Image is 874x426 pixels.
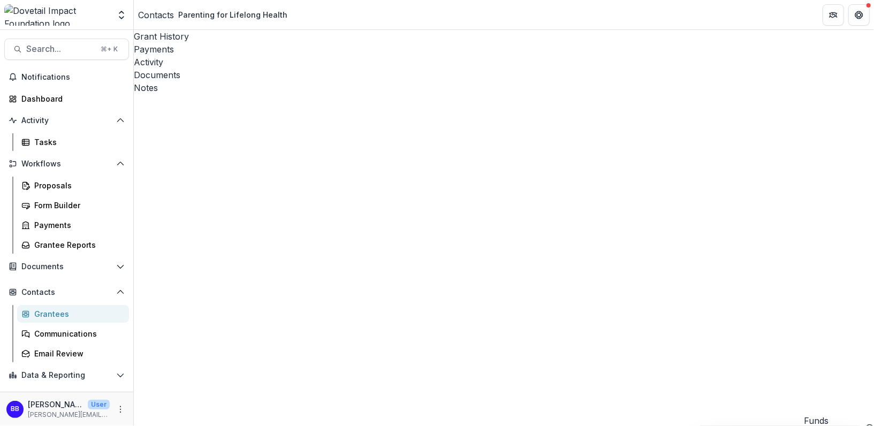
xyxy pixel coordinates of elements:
[34,239,120,250] div: Grantee Reports
[4,284,129,301] button: Open Contacts
[26,44,94,54] span: Search...
[21,73,125,82] span: Notifications
[4,367,129,384] button: Open Data & Reporting
[21,116,112,125] span: Activity
[17,325,129,343] a: Communications
[21,262,112,271] span: Documents
[848,4,870,26] button: Get Help
[34,348,120,359] div: Email Review
[17,196,129,214] a: Form Builder
[134,69,874,81] a: Documents
[178,9,287,20] div: Parenting for Lifelong Health
[11,406,19,413] div: Bryan Bahizi
[34,219,120,231] div: Payments
[21,288,112,297] span: Contacts
[114,403,127,416] button: More
[4,39,129,60] button: Search...
[21,159,112,169] span: Workflows
[21,93,120,104] div: Dashboard
[114,4,129,26] button: Open entity switcher
[34,328,120,339] div: Communications
[34,308,120,319] div: Grantees
[34,180,120,191] div: Proposals
[823,4,844,26] button: Partners
[4,258,129,275] button: Open Documents
[17,216,129,234] a: Payments
[4,4,110,26] img: Dovetail Impact Foundation logo
[134,30,874,43] a: Grant History
[17,133,129,151] a: Tasks
[17,305,129,323] a: Grantees
[98,43,120,55] div: ⌘ + K
[138,7,292,22] nav: breadcrumb
[28,399,83,410] p: [PERSON_NAME]
[28,410,110,420] p: [PERSON_NAME][EMAIL_ADDRESS][DOMAIN_NAME]
[134,56,874,69] a: Activity
[34,200,120,211] div: Form Builder
[88,400,110,409] p: User
[4,90,129,108] a: Dashboard
[4,112,129,129] button: Open Activity
[21,371,112,380] span: Data & Reporting
[17,345,129,362] a: Email Review
[17,177,129,194] a: Proposals
[4,155,129,172] button: Open Workflows
[134,43,874,56] a: Payments
[138,9,174,21] a: Contacts
[34,136,120,148] div: Tasks
[4,69,129,86] button: Notifications
[134,81,874,94] a: Notes
[17,236,129,254] a: Grantee Reports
